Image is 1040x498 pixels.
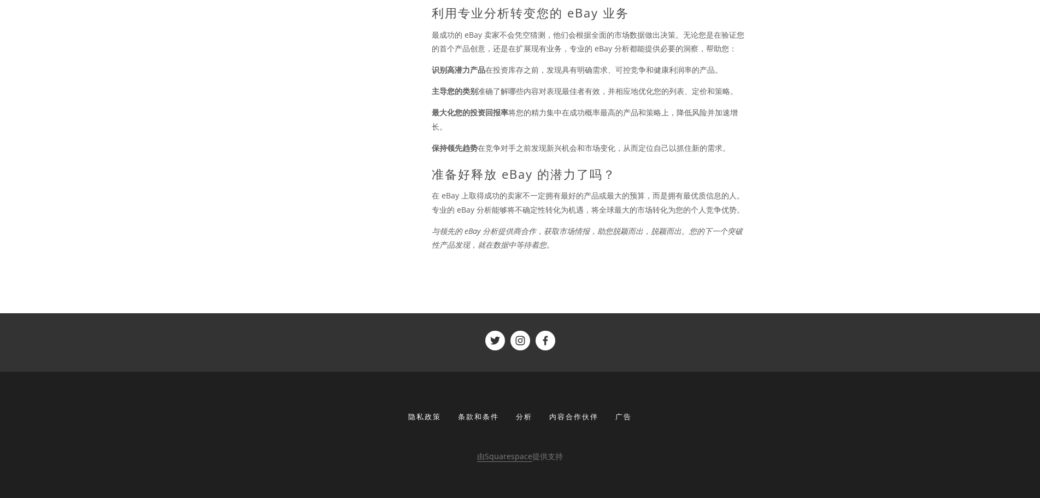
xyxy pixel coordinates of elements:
a: 内容合作伙伴 [542,407,606,426]
font: 在 eBay 上取得成功的卖家不一定拥有最好的产品或最大的预算，而是拥有最优质信息的人。专业的 eBay 分析能够将不确定性转化为机遇，将全球最大的市场转化为您的个人竞争优势。 [432,190,744,214]
font: 准备好释放 eBay 的潜力了吗？ [432,166,616,182]
font: 保持领先趋势 [432,143,478,153]
font: 识别高潜力产品 [432,65,485,75]
a: 隐私政策 [408,407,448,426]
a: 由Squarespace [477,451,532,462]
font: 在投资库存之前，发现具有明确需求、可控竞争和健康利润率的产品。 [485,65,722,75]
font: 广告 [615,412,632,421]
font: 由Squarespace [477,451,532,461]
a: 货架趋势 [510,331,530,350]
font: 条款和条件 [458,412,499,421]
font: 利用专业分析转变您的 eBay 业务 [432,4,629,21]
font: 提供支持 [532,451,563,461]
a: 条款和条件 [451,407,506,426]
font: 主导您的类别 [432,86,478,96]
font: 最大化您的投资回报率 [432,107,508,118]
font: 准确了解哪些内容对表现最佳者有效，并相应地优化您的列表、定价和策略。 [478,86,738,96]
font: 隐私政策 [408,412,441,421]
font: 最成功的 eBay 卖家不会凭空猜测，他们会根据全面的市场数据做出决策。无论您是在验证您的首个产品创意，还是在扩展现有业务，专业的 eBay 分析都能提供必要的洞察，帮助您： [432,30,744,54]
font: 与领先的 eBay 分析提供商合作，获取市场情报，助您脱颖而出，脱颖而出。您的下一个突破性产品发现，就在数据中等待着您。 [432,226,743,250]
font: 在竞争对手之前发现新兴机会和市场变化，从而定位自己以抓住新的需求。 [478,143,730,153]
font: 将您的精力集中在成功概率最高的产品和策略上，降低风险并加速增长。 [432,107,738,131]
a: 货架趋势 [485,331,505,350]
font: 分析 [516,412,532,421]
a: 广告 [608,407,632,426]
a: 货架趋势 [536,331,555,350]
font: 内容合作伙伴 [549,412,598,421]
